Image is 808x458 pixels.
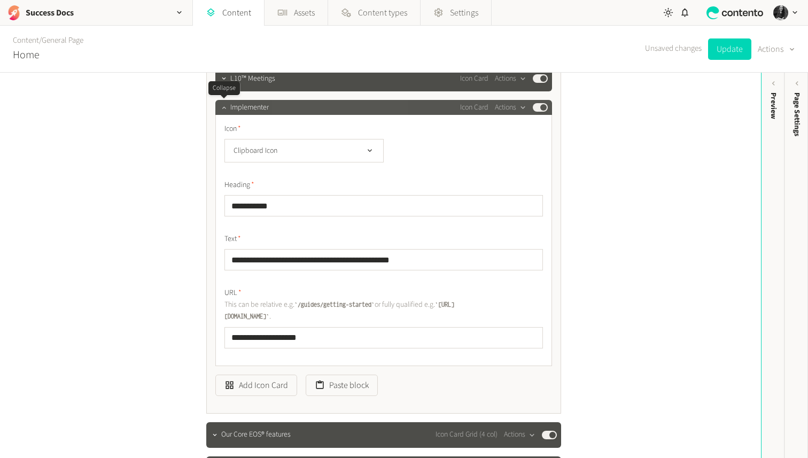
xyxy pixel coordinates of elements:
span: Unsaved changes [645,43,702,55]
button: Actions [495,72,526,85]
span: Icon [224,123,241,135]
img: Hollie Duncan [773,5,788,20]
span: / [39,35,42,46]
button: Update [708,38,751,60]
button: Actions [495,101,526,114]
button: Paste block [306,375,378,396]
button: Actions [758,38,795,60]
code: /guides/getting-started [294,301,375,308]
p: This can be relative e.g. or fully qualified e.g. . [224,299,468,323]
button: Actions [504,429,535,441]
span: Settings [450,6,478,19]
span: Icon Card [460,73,488,84]
span: Our Core EOS® features [221,429,291,440]
span: L10™ Meetings [230,73,275,84]
span: Page Settings [791,92,803,136]
div: Collapse [208,81,240,95]
a: Content [13,35,39,46]
span: Icon Card Grid (4 col) [436,429,498,440]
img: Success Docs [6,5,21,20]
span: Heading [224,180,254,191]
span: Implementer [230,102,269,113]
a: General Page [42,35,83,46]
button: Clipboard Icon [224,139,384,162]
div: Preview [768,92,779,119]
span: Text [224,234,241,245]
span: Content types [358,6,407,19]
span: URL [224,288,242,299]
span: Icon Card [460,102,488,113]
h2: Home [13,47,40,63]
h2: Success Docs [26,6,74,19]
button: Add Icon Card [215,375,297,396]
